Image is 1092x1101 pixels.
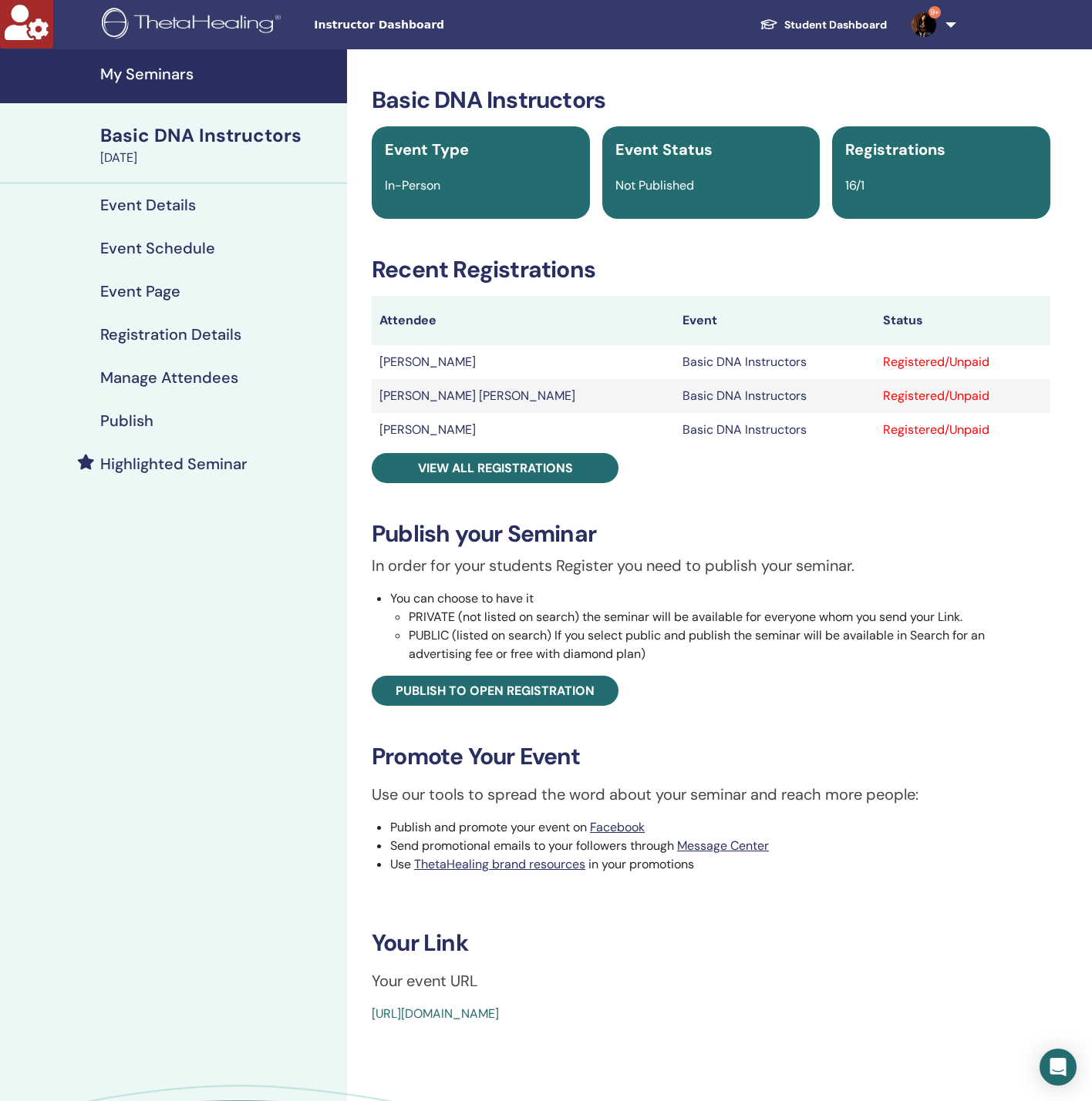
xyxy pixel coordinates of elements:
h3: Promote Your Event [372,743,1050,770]
h4: Manage Attendees [100,368,238,387]
td: [PERSON_NAME] [372,413,675,447]
a: Student Dashboard [747,11,899,39]
span: Instructor Dashboard [314,17,545,33]
h4: Publish [100,411,153,430]
td: Basic DNA Instructors [675,345,875,379]
a: Message Center [677,837,769,854]
div: [DATE] [100,149,338,167]
p: In order for your students Register you need to publish your seminar. [372,554,1050,577]
a: [URL][DOMAIN_NAME] [372,1005,499,1022]
li: PRIVATE (not listed on search) the seminar will be available for everyone whom you send your Link. [409,608,1050,626]
img: logo.png [102,8,286,42]
span: Event Type [385,139,469,159]
h4: My Seminars [100,65,338,83]
span: 9+ [929,6,941,18]
li: Use in your promotions [390,855,1050,874]
div: Registered/Unpaid [883,353,1043,371]
th: Status [875,296,1050,345]
a: View all registrations [372,453,618,483]
h4: Event Page [100,282,180,300]
span: Not Published [615,177,694,193]
img: default.jpg [912,12,936,37]
td: [PERSON_NAME] [PERSON_NAME] [372,379,675,413]
td: Basic DNA Instructors [675,379,875,413]
li: You can choose to have it [390,589,1050,663]
h3: Your Link [372,929,1050,957]
h4: Registration Details [100,325,241,344]
th: Event [675,296,875,345]
li: PUBLIC (listed on search) If you select public and publish the seminar will be available in Searc... [409,626,1050,663]
span: In-Person [385,177,440,193]
div: Registered/Unpaid [883,387,1043,405]
h3: Recent Registrations [372,256,1050,284]
span: Registrations [845,139,945,159]
span: Event Status [615,139,713,159]
h3: Basic DNA Instructors [372,86,1050,114]
td: Basic DNA Instructors [675,413,875,447]
h4: Event Schedule [100,239,215,257]
div: Registered/Unpaid [883,421,1043,439]
li: Publish and promote your event on [390,818,1050,837]
h4: Highlighted Seminar [100,455,248,473]
td: [PERSON_NAME] [372,345,675,379]
img: graduation-cap-white.svg [760,18,778,31]
span: Publish to open registration [396,683,595,699]
h3: Publish your Seminar [372,520,1050,548]
p: Your event URL [372,969,1050,992]
th: Attendee [372,296,675,345]
li: Send promotional emails to your followers through [390,837,1050,855]
a: Publish to open registration [372,676,618,706]
span: View all registrations [418,460,573,476]
a: Facebook [590,819,645,835]
p: Use our tools to spread the word about your seminar and reach more people: [372,783,1050,806]
h4: Event Details [100,196,196,214]
span: 16/1 [845,177,865,193]
div: Basic DNA Instructors [100,123,338,149]
div: Open Intercom Messenger [1040,1049,1077,1086]
a: ThetaHealing brand resources [414,856,585,872]
a: Basic DNA Instructors[DATE] [91,123,347,167]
